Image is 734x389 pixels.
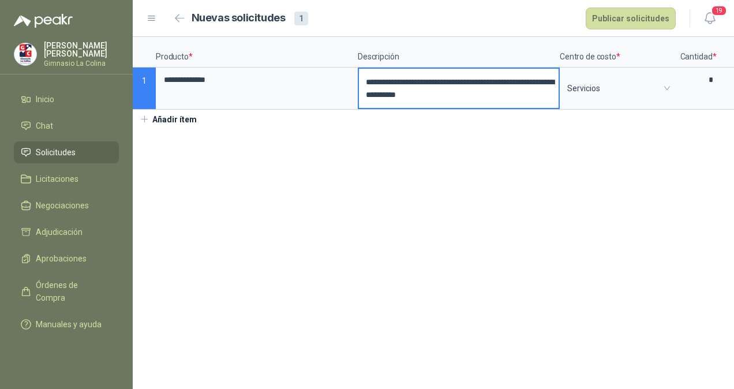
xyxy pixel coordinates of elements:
p: Producto [156,37,358,68]
div: 1 [294,12,308,25]
a: Órdenes de Compra [14,274,119,309]
span: Negociaciones [36,199,89,212]
p: 1 [133,68,156,110]
a: Manuales y ayuda [14,313,119,335]
span: Chat [36,119,53,132]
a: Negociaciones [14,194,119,216]
h2: Nuevas solicitudes [192,10,286,27]
p: Gimnasio La Colina [44,60,119,67]
span: Licitaciones [36,173,78,185]
button: Añadir ítem [133,110,204,129]
p: Cantidad [675,37,721,68]
a: Inicio [14,88,119,110]
a: Adjudicación [14,221,119,243]
p: [PERSON_NAME] [PERSON_NAME] [44,42,119,58]
a: Chat [14,115,119,137]
span: Inicio [36,93,54,106]
a: Aprobaciones [14,248,119,270]
p: Centro de costo [560,37,675,68]
a: Licitaciones [14,168,119,190]
span: Manuales y ayuda [36,318,102,331]
span: Órdenes de Compra [36,279,108,304]
span: Aprobaciones [36,252,87,265]
img: Company Logo [14,43,36,65]
button: 19 [699,8,720,29]
img: Logo peakr [14,14,73,28]
span: Servicios [567,80,668,97]
p: Descripción [358,37,560,68]
button: Publicar solicitudes [586,8,676,29]
span: Solicitudes [36,146,76,159]
a: Solicitudes [14,141,119,163]
span: 19 [711,5,727,16]
span: Adjudicación [36,226,83,238]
